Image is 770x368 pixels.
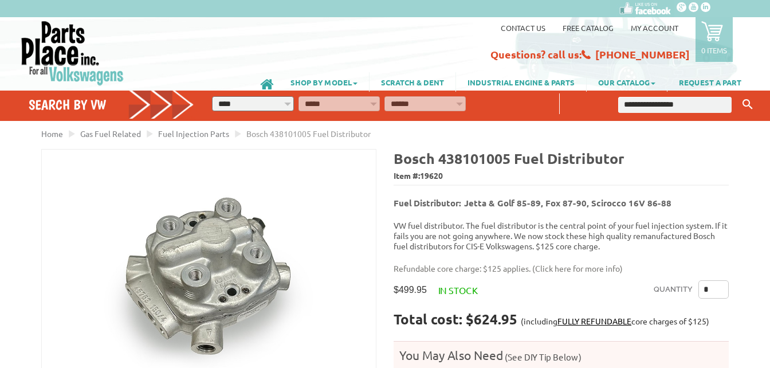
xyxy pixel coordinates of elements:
[701,45,727,55] p: 0 items
[563,23,614,33] a: Free Catalog
[631,23,678,33] a: My Account
[535,263,620,273] a: Click here for more info
[29,96,194,113] h4: Search by VW
[503,351,582,362] span: (See DIY Tip Below)
[394,310,517,328] strong: Total cost: $624.95
[667,72,753,92] a: REQUEST A PART
[521,316,709,326] span: (including core charges of $125)
[696,17,733,62] a: 0 items
[394,263,720,275] p: Refundable core charge: $125 applies. ( )
[394,168,729,185] span: Item #:
[557,316,631,326] a: FULLY REFUNDABLE
[456,72,586,92] a: INDUSTRIAL ENGINE & PARTS
[41,128,63,139] a: Home
[246,128,371,139] span: Bosch 438101005 Fuel Distributor
[394,220,729,251] p: VW fuel distributor. The fuel distributor is the central point of your fuel injection system. If ...
[158,128,229,139] a: Fuel Injection Parts
[370,72,455,92] a: SCRATCH & DENT
[501,23,545,33] a: Contact us
[394,284,427,295] span: $499.95
[394,149,624,167] b: Bosch 438101005 Fuel Distributor
[80,128,141,139] a: Gas Fuel Related
[279,72,369,92] a: SHOP BY MODEL
[654,280,693,299] label: Quantity
[394,347,729,363] h4: You May Also Need
[20,20,125,86] img: Parts Place Inc!
[587,72,667,92] a: OUR CATALOG
[739,95,756,114] button: Keyword Search
[438,284,478,296] span: In stock
[394,197,671,209] b: Fuel Distributor: Jetta & Golf 85-89, Fox 87-90, Scirocco 16V 86-88
[420,170,443,181] span: 19620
